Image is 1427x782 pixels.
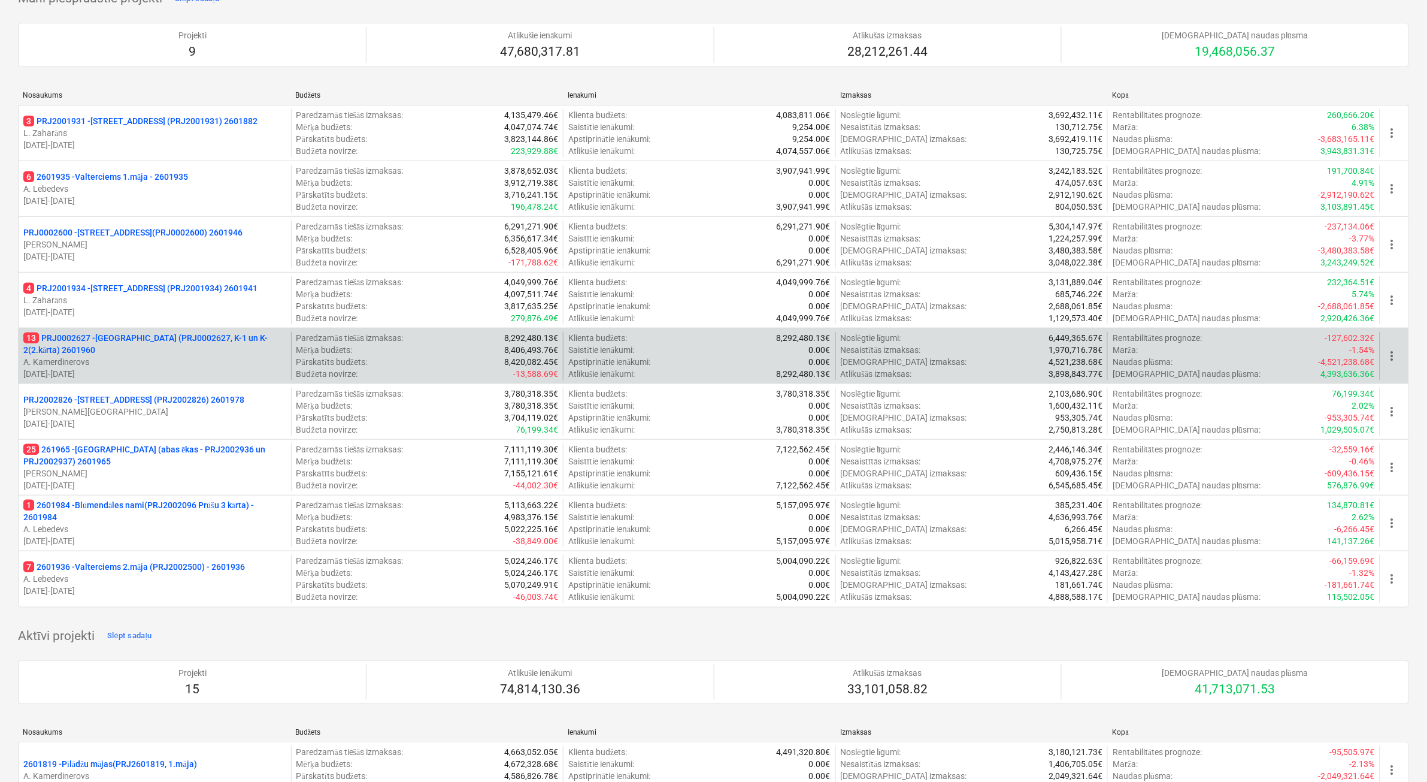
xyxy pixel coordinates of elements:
[23,195,286,207] p: [DATE] - [DATE]
[1113,479,1261,491] p: [DEMOGRAPHIC_DATA] naudas plūsma :
[511,312,558,324] p: 279,876.49€
[568,424,635,436] p: Atlikušie ienākumi :
[1325,412,1375,424] p: -953,305.74€
[23,500,34,511] span: 1
[23,171,34,182] span: 6
[23,418,286,430] p: [DATE] - [DATE]
[500,44,580,61] p: 47,680,317.81
[1049,332,1102,344] p: 6,449,365.67€
[568,332,627,344] p: Klienta budžets :
[568,91,831,100] div: Ienākumi
[504,244,558,256] p: 6,528,405.96€
[568,189,650,201] p: Apstiprinātie ienākumi :
[793,133,831,145] p: 9,254.00€
[841,400,921,412] p: Nesaistītās izmaksas :
[296,388,404,400] p: Paredzamās tiešās izmaksas :
[504,276,558,288] p: 4,049,999.76€
[296,233,352,244] p: Mērķa budžets :
[1113,91,1376,100] div: Kopā
[1113,233,1138,244] p: Marža :
[296,189,367,201] p: Pārskatīts budžets :
[296,443,404,455] p: Paredzamās tiešās izmaksas :
[1385,182,1399,196] span: more_vert
[777,276,831,288] p: 4,049,999.76€
[504,221,558,233] p: 6,291,271.90€
[296,288,352,300] p: Mērķa budžets :
[1113,201,1261,213] p: [DEMOGRAPHIC_DATA] naudas plūsma :
[23,283,34,294] span: 4
[1328,109,1375,121] p: 260,666.20€
[504,165,558,177] p: 3,878,652.03€
[23,332,286,356] p: PRJ0002627 - [GEOGRAPHIC_DATA] (PRJ0002627, K-1 un K-2(2.kārta) 2601960
[504,332,558,344] p: 8,292,480.13€
[516,424,558,436] p: 76,199.34€
[1350,455,1375,467] p: -0.46%
[1367,724,1427,782] iframe: Chat Widget
[841,312,912,324] p: Atlikušās izmaksas :
[841,388,901,400] p: Noslēgtie līgumi :
[23,238,286,250] p: [PERSON_NAME]
[568,177,634,189] p: Saistītie ienākumi :
[568,165,627,177] p: Klienta budžets :
[23,467,286,479] p: [PERSON_NAME]
[841,145,912,157] p: Atlikušās izmaksas :
[568,467,650,479] p: Apstiprinātie ienākumi :
[504,400,558,412] p: 3,780,318.35€
[23,561,34,572] span: 7
[1330,443,1375,455] p: -32,559.16€
[1049,233,1102,244] p: 1,224,257.99€
[1113,221,1202,233] p: Rentabilitātes prognoze :
[1055,467,1102,479] p: 609,436.15€
[1113,455,1138,467] p: Marža :
[23,406,286,418] p: [PERSON_NAME][GEOGRAPHIC_DATA]
[809,300,831,312] p: 0.00€
[1055,201,1102,213] p: 804,050.53€
[23,227,286,262] div: PRJ0002600 -[STREET_ADDRESS](PRJ0002600) 2601946[PERSON_NAME][DATE]-[DATE]
[841,368,912,380] p: Atlikušās izmaksas :
[104,627,155,646] button: Slēpt sadaļu
[1055,412,1102,424] p: 953,305.74€
[841,455,921,467] p: Nesaistītās izmaksas :
[1385,126,1399,140] span: more_vert
[23,535,286,547] p: [DATE] - [DATE]
[296,332,404,344] p: Paredzamās tiešās izmaksas :
[504,344,558,356] p: 8,406,493.76€
[777,443,831,455] p: 7,122,562.45€
[1113,177,1138,189] p: Marža :
[508,256,558,268] p: -171,788.62€
[1049,312,1102,324] p: 1,129,573.40€
[568,244,650,256] p: Apstiprinātie ienākumi :
[504,412,558,424] p: 3,704,119.02€
[777,256,831,268] p: 6,291,271.90€
[504,356,558,368] p: 8,420,082.45€
[568,256,635,268] p: Atlikušie ienākumi :
[296,424,357,436] p: Budžeta novirze :
[1328,165,1375,177] p: 191,700.84€
[777,332,831,344] p: 8,292,480.13€
[1113,109,1202,121] p: Rentabilitātes prognoze :
[23,585,286,597] p: [DATE] - [DATE]
[296,133,367,145] p: Pārskatīts budžets :
[1049,133,1102,145] p: 3,692,419.11€
[568,109,627,121] p: Klienta budžets :
[1113,244,1172,256] p: Naudas plūsma :
[1352,288,1375,300] p: 5.74%
[841,133,967,145] p: [DEMOGRAPHIC_DATA] izmaksas :
[1328,479,1375,491] p: 576,876.99€
[809,233,831,244] p: 0.00€
[504,455,558,467] p: 7,111,119.30€
[568,312,635,324] p: Atlikušie ienākumi :
[1055,177,1102,189] p: 474,057.63€
[23,499,286,523] p: 2601984 - Blūmendāles nami(PRJ2002096 Prūšu 3 kārta) - 2601984
[504,233,558,244] p: 6,356,617.34€
[568,344,634,356] p: Saistītie ienākumi :
[568,288,634,300] p: Saistītie ienākumi :
[568,368,635,380] p: Atlikušie ienākumi :
[568,145,635,157] p: Atlikušie ienākumi :
[23,523,286,535] p: A. Lebedevs
[296,177,352,189] p: Mērķa budžets :
[1325,221,1375,233] p: -237,134.06€
[1113,256,1261,268] p: [DEMOGRAPHIC_DATA] naudas plūsma :
[1049,276,1102,288] p: 3,131,889.04€
[809,189,831,201] p: 0.00€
